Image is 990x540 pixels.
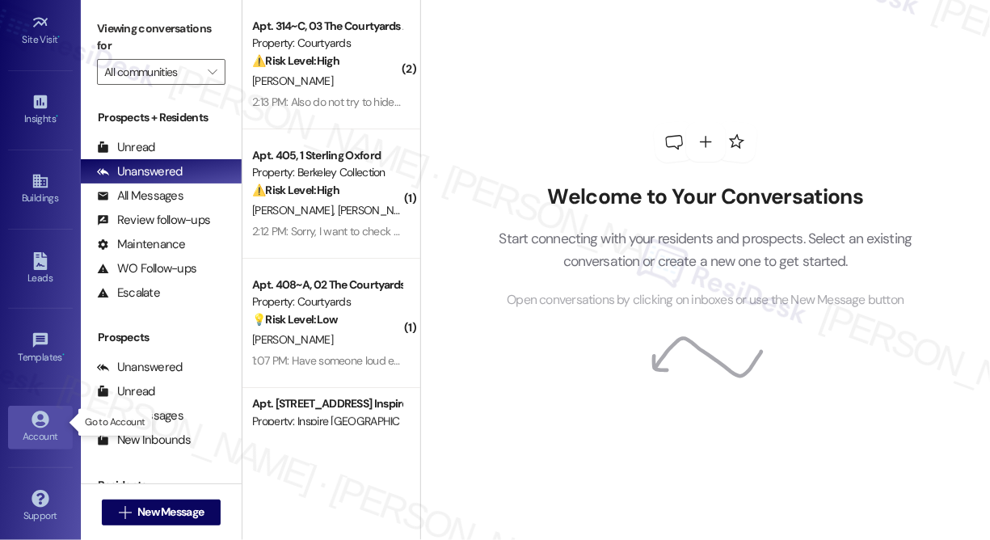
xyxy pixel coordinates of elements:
i:  [119,506,131,519]
p: Start connecting with your residents and prospects. Select an existing conversation or create a n... [474,227,937,273]
div: All Messages [97,407,183,424]
a: Templates • [8,327,73,370]
span: [PERSON_NAME] [252,203,338,217]
div: Property: Courtyards [252,293,402,310]
div: Residents [81,477,242,494]
div: Apt. 405, 1 Sterling Oxford [252,147,402,164]
span: • [56,111,58,122]
span: Open conversations by clicking on inboxes or use the New Message button [507,290,904,310]
button: New Message [102,500,221,525]
h2: Welcome to Your Conversations [474,184,937,210]
div: Unanswered [97,359,183,376]
div: Review follow-ups [97,212,210,229]
div: 2:13 PM: Also do not try to hide the reasoning for the cancellation [252,95,553,109]
div: Escalate [97,285,160,302]
a: Site Visit • [8,9,73,53]
div: Prospects [81,329,242,346]
strong: ⚠️ Risk Level: High [252,183,339,197]
div: Apt. 408~A, 02 The Courtyards Apartments [252,276,402,293]
a: Account [8,406,73,449]
a: Leads [8,247,73,291]
span: [PERSON_NAME] [252,332,333,347]
label: Viewing conversations for [97,16,225,59]
span: New Message [137,504,204,521]
div: Prospects + Residents [81,109,242,126]
div: New Inbounds [97,432,191,449]
div: 1:07 PM: Have someone loud enough to help direct traffic? [252,353,524,368]
div: Property: Berkeley Collection [252,164,402,181]
a: Insights • [8,88,73,132]
strong: 💡 Risk Level: Low [252,312,338,327]
div: Property: Inspire [GEOGRAPHIC_DATA] [252,413,402,430]
a: Buildings [8,167,73,211]
input: All communities [104,59,200,85]
div: WO Follow-ups [97,260,196,277]
p: Go to Account [85,416,145,429]
span: [PERSON_NAME] [252,74,333,88]
span: • [58,32,61,43]
div: Property: Courtyards [252,35,402,52]
div: 2:12 PM: Sorry, I want to check how much exactly our refund is. I remember we could get the 2 mon... [252,224,899,238]
div: Unread [97,383,155,400]
div: Maintenance [97,236,186,253]
span: • [62,349,65,361]
i:  [208,65,217,78]
div: All Messages [97,188,183,205]
div: Unread [97,139,155,156]
strong: ⚠️ Risk Level: High [252,53,339,68]
div: Unanswered [97,163,183,180]
a: Support [8,485,73,529]
span: [PERSON_NAME] [338,203,419,217]
div: Apt. 314~C, 03 The Courtyards Apartments [252,18,402,35]
div: Apt. [STREET_ADDRESS] Inspire Homes [GEOGRAPHIC_DATA] [252,395,402,412]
